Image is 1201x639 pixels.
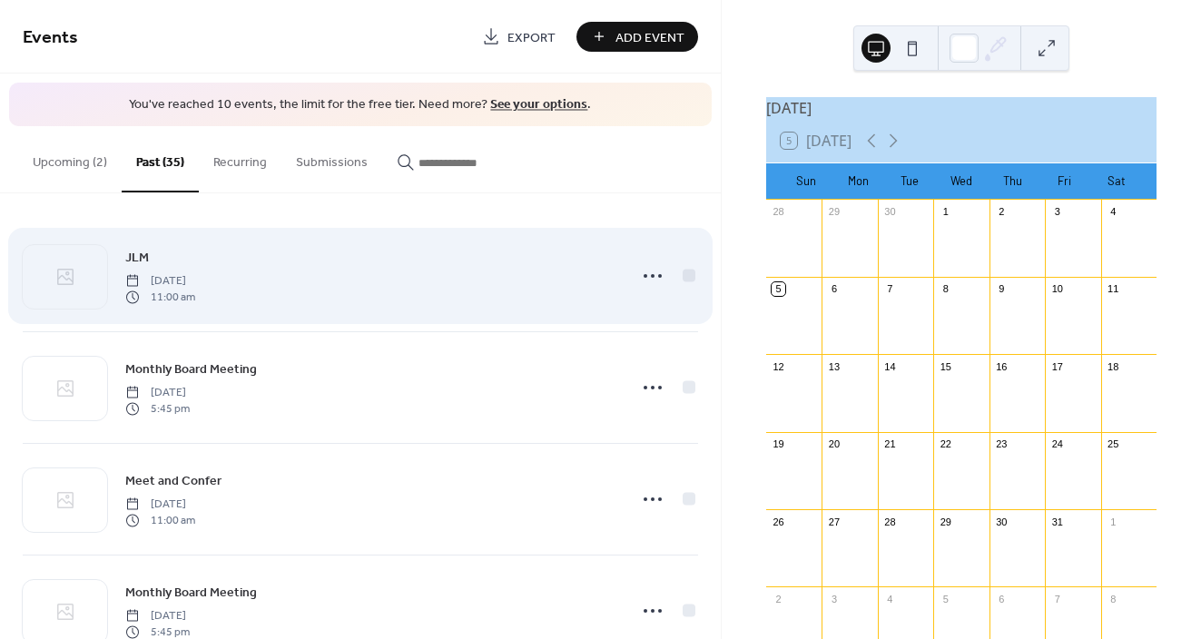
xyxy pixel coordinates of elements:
div: Wed [935,163,987,200]
a: Monthly Board Meeting [125,582,257,603]
div: Sun [781,163,832,200]
div: 29 [939,515,952,528]
div: 7 [883,282,897,296]
div: 6 [827,282,841,296]
div: 7 [1050,592,1064,605]
div: 6 [995,592,1009,605]
div: 8 [1107,592,1120,605]
div: Mon [832,163,884,200]
button: Past (35) [122,126,199,192]
div: 1 [939,205,952,219]
a: Meet and Confer [125,470,221,491]
a: JLM [125,247,149,268]
div: Tue [884,163,936,200]
div: 15 [939,359,952,373]
div: 3 [827,592,841,605]
div: 20 [827,437,841,451]
div: 27 [827,515,841,528]
div: 2 [995,205,1009,219]
div: 18 [1107,359,1120,373]
button: Recurring [199,126,281,191]
div: 2 [772,592,785,605]
div: 22 [939,437,952,451]
a: Monthly Board Meeting [125,359,257,379]
span: 5:45 pm [125,401,190,418]
span: [DATE] [125,272,195,289]
span: JLM [125,248,149,267]
div: Fri [1039,163,1090,200]
div: 28 [772,205,785,219]
div: 30 [883,205,897,219]
span: [DATE] [125,496,195,512]
div: 16 [995,359,1009,373]
div: 24 [1050,437,1064,451]
button: Submissions [281,126,382,191]
div: 25 [1107,437,1120,451]
div: 5 [772,282,785,296]
div: 17 [1050,359,1064,373]
span: Monthly Board Meeting [125,359,257,378]
span: Meet and Confer [125,471,221,490]
div: 31 [1050,515,1064,528]
div: 13 [827,359,841,373]
a: See your options [490,93,587,117]
div: Thu [987,163,1039,200]
span: Events [23,20,78,55]
div: 23 [995,437,1009,451]
div: 11 [1107,282,1120,296]
div: 10 [1050,282,1064,296]
span: 11:00 am [125,513,195,529]
div: 5 [939,592,952,605]
div: 19 [772,437,785,451]
div: 21 [883,437,897,451]
div: 26 [772,515,785,528]
div: 29 [827,205,841,219]
div: 3 [1050,205,1064,219]
div: [DATE] [766,97,1157,119]
div: 12 [772,359,785,373]
span: [DATE] [125,607,190,624]
span: Export [507,28,556,47]
span: You've reached 10 events, the limit for the free tier. Need more? . [27,96,694,114]
div: 28 [883,515,897,528]
span: 11:00 am [125,290,195,306]
div: 9 [995,282,1009,296]
div: 4 [1107,205,1120,219]
div: 8 [939,282,952,296]
button: Upcoming (2) [18,126,122,191]
div: Sat [1090,163,1142,200]
span: Monthly Board Meeting [125,583,257,602]
div: 4 [883,592,897,605]
div: 14 [883,359,897,373]
span: [DATE] [125,384,190,400]
div: 30 [995,515,1009,528]
a: Export [468,22,569,52]
div: 1 [1107,515,1120,528]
